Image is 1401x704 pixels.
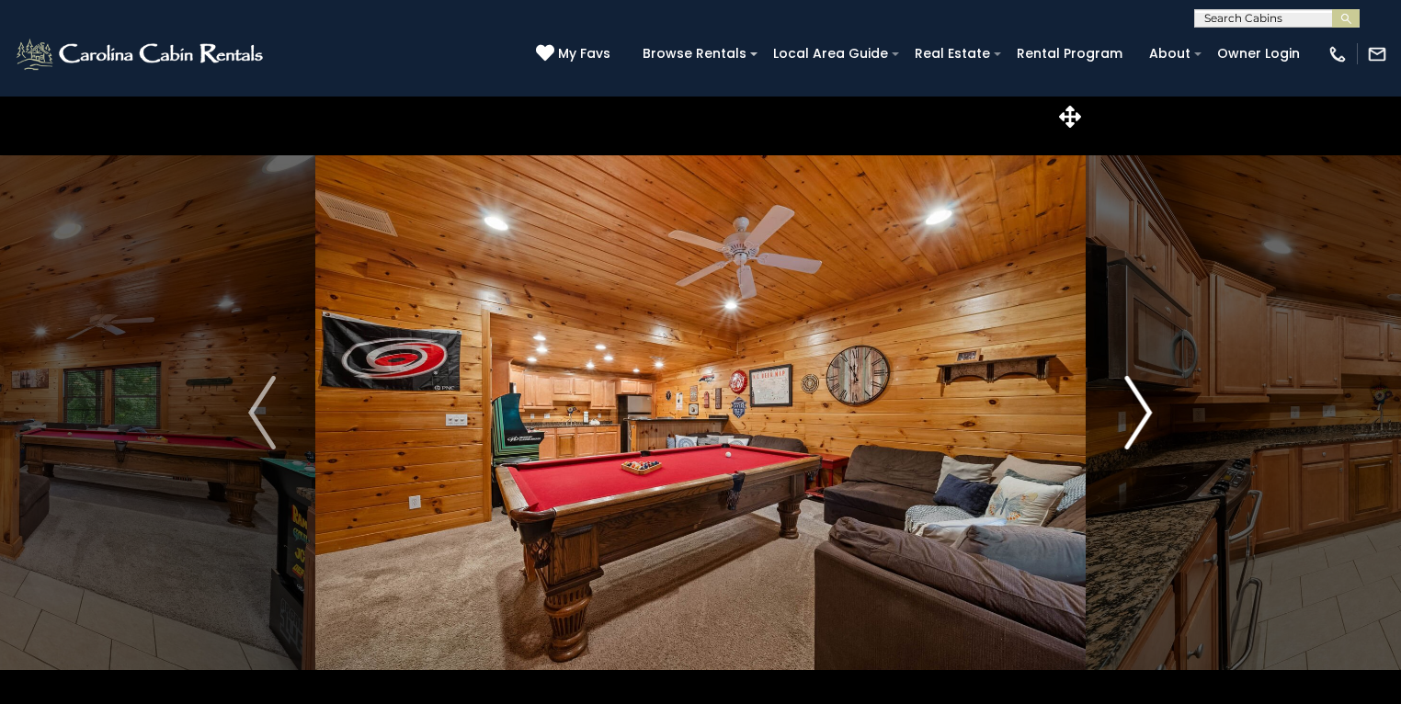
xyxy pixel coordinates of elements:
[1008,40,1132,68] a: Rental Program
[1367,44,1387,64] img: mail-regular-white.png
[14,36,268,73] img: White-1-2.png
[1140,40,1200,68] a: About
[1327,44,1348,64] img: phone-regular-white.png
[558,44,610,63] span: My Favs
[764,40,897,68] a: Local Area Guide
[633,40,756,68] a: Browse Rentals
[536,44,615,64] a: My Favs
[1208,40,1309,68] a: Owner Login
[248,376,276,449] img: arrow
[906,40,999,68] a: Real Estate
[1125,376,1153,449] img: arrow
